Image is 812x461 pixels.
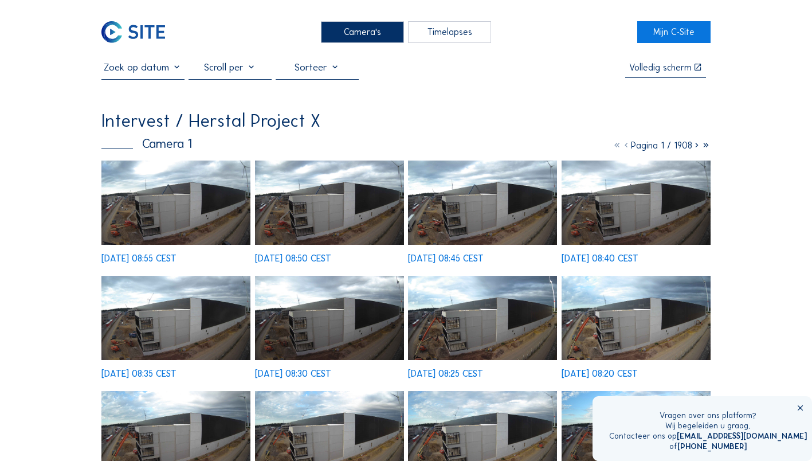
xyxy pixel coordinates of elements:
img: image_52817574 [408,161,557,245]
div: [DATE] 08:30 CEST [255,369,331,378]
div: Timelapses [408,21,491,42]
div: Vragen over ons platform? [609,411,807,421]
a: C-SITE Logo [101,21,175,42]
img: image_52817072 [408,276,557,360]
div: Camera's [321,21,404,42]
img: image_52816909 [562,276,711,360]
div: [DATE] 08:50 CEST [255,254,331,263]
img: image_52817871 [101,161,250,245]
img: C-SITE Logo [101,21,165,42]
img: image_52817140 [255,276,404,360]
a: Mijn C-Site [637,21,711,42]
div: Contacteer ons op [609,431,807,442]
div: of [609,442,807,452]
div: [DATE] 08:55 CEST [101,254,176,263]
a: [EMAIL_ADDRESS][DOMAIN_NAME] [677,431,807,441]
span: Pagina 1 / 1908 [631,140,692,151]
img: image_52817287 [101,276,250,360]
div: [DATE] 08:20 CEST [562,369,638,378]
a: [PHONE_NUMBER] [677,442,747,451]
img: image_52817426 [562,161,711,245]
div: Wij begeleiden u graag. [609,421,807,431]
input: Zoek op datum 󰅀 [101,61,185,73]
div: Intervest / Herstal Project X [101,112,320,130]
div: [DATE] 08:40 CEST [562,254,638,263]
div: [DATE] 08:25 CEST [408,369,483,378]
img: image_52817719 [255,161,404,245]
div: Camera 1 [101,138,192,150]
div: [DATE] 08:45 CEST [408,254,484,263]
div: [DATE] 08:35 CEST [101,369,176,378]
div: Volledig scherm [629,63,692,72]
